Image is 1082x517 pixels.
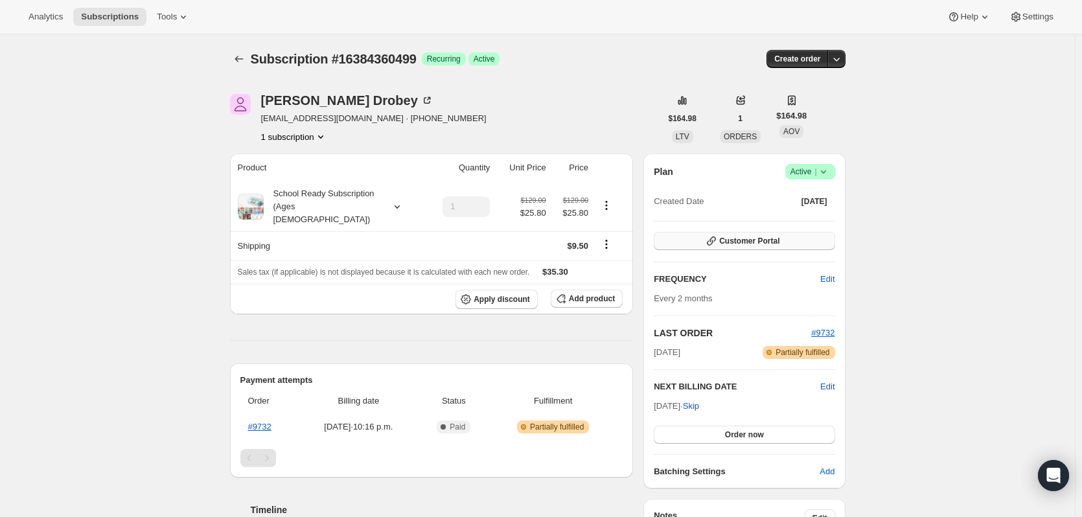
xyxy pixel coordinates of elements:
span: Add [820,465,835,478]
span: ORDERS [724,132,757,141]
span: Billing date [301,395,417,408]
th: Product [230,154,425,182]
span: Settings [1022,12,1053,22]
span: Sales tax (if applicable) is not displayed because it is calculated with each new order. [238,268,530,277]
span: Order now [725,430,764,440]
th: Quantity [424,154,494,182]
span: [DATE] [654,346,680,359]
button: Add product [551,290,623,308]
span: Partially fulfilled [530,422,584,432]
span: Recurring [427,54,461,64]
span: Edit [820,273,835,286]
span: Apply discount [474,294,530,304]
div: School Ready Subscription (Ages [DEMOGRAPHIC_DATA]) [264,187,380,226]
span: Paid [450,422,465,432]
button: Customer Portal [654,232,835,250]
span: Fulfillment [491,395,615,408]
th: Shipping [230,231,425,260]
span: AOV [783,127,800,136]
span: [DATE] · 10:16 p.m. [301,420,417,433]
h2: Timeline [251,503,634,516]
button: Create order [766,50,828,68]
button: Product actions [596,198,617,213]
span: Tools [157,12,177,22]
span: Every 2 months [654,293,712,303]
span: $25.80 [554,207,588,220]
span: $9.50 [567,241,588,251]
button: Edit [812,269,842,290]
span: [EMAIL_ADDRESS][DOMAIN_NAME] · [PHONE_NUMBER] [261,112,487,125]
small: $129.00 [520,196,546,204]
span: $35.30 [542,267,568,277]
button: 1 [730,109,750,128]
span: | [814,167,816,177]
h2: NEXT BILLING DATE [654,380,820,393]
a: #9732 [811,328,835,338]
div: [PERSON_NAME] Drobey [261,94,433,107]
button: Tools [149,8,198,26]
span: $164.98 [776,109,807,122]
span: Created Date [654,195,704,208]
span: $25.80 [520,207,546,220]
button: Subscriptions [73,8,146,26]
a: #9732 [248,422,271,431]
span: Status [424,395,483,408]
span: 1 [738,113,742,124]
span: [DATE] [801,196,827,207]
span: Subscription #16384360499 [251,52,417,66]
span: Create order [774,54,820,64]
span: Skip [683,400,699,413]
div: Open Intercom Messenger [1038,460,1069,491]
th: Order [240,387,297,415]
button: Help [939,8,998,26]
button: #9732 [811,327,835,339]
button: Analytics [21,8,71,26]
span: Active [474,54,495,64]
span: [DATE] · [654,401,699,411]
button: $164.98 [661,109,704,128]
h6: Batching Settings [654,465,820,478]
span: Andrea Drobey [230,94,251,115]
h2: FREQUENCY [654,273,820,286]
nav: Pagination [240,449,623,467]
span: Customer Portal [719,236,779,246]
small: $129.00 [563,196,588,204]
button: Skip [675,396,707,417]
span: LTV [676,132,689,141]
span: Add product [569,293,615,304]
button: Shipping actions [596,237,617,251]
button: Edit [820,380,835,393]
button: Add [812,461,842,482]
img: product img [238,194,264,220]
h2: Plan [654,165,673,178]
button: Subscriptions [230,50,248,68]
th: Price [550,154,592,182]
h2: LAST ORDER [654,327,811,339]
th: Unit Price [494,154,549,182]
span: Active [790,165,830,178]
button: Settings [1002,8,1061,26]
span: Analytics [29,12,63,22]
button: Product actions [261,130,327,143]
h2: Payment attempts [240,374,623,387]
button: Apply discount [455,290,538,309]
button: [DATE] [794,192,835,211]
span: $164.98 [669,113,696,124]
span: Partially fulfilled [776,347,829,358]
button: Order now [654,426,835,444]
span: Help [960,12,978,22]
span: Subscriptions [81,12,139,22]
